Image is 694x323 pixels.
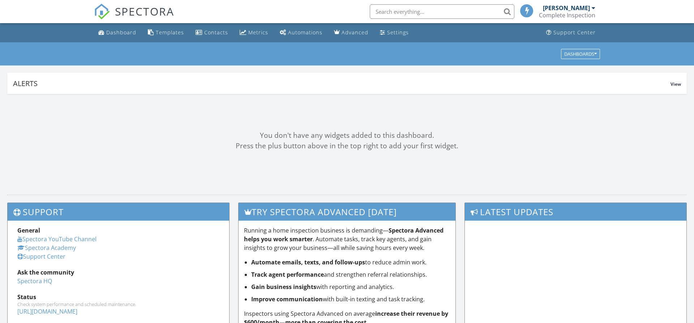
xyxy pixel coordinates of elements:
a: Spectora Academy [17,244,76,252]
a: Support Center [543,26,599,39]
a: [URL][DOMAIN_NAME] [17,307,77,315]
h3: Latest Updates [465,203,686,221]
div: Dashboard [106,29,136,36]
div: Check system performance and scheduled maintenance. [17,301,219,307]
h3: Support [8,203,229,221]
a: Advanced [331,26,371,39]
div: Dashboards [564,51,597,56]
span: SPECTORA [115,4,174,19]
div: Press the plus button above in the top right to add your first widget. [7,141,687,151]
a: Spectora HQ [17,277,52,285]
strong: Spectora Advanced helps you work smarter [244,226,444,243]
div: Complete Inspection [539,12,595,19]
div: Status [17,293,219,301]
div: Alerts [13,78,671,88]
a: Automations (Basic) [277,26,325,39]
li: with built-in texting and task tracking. [251,295,450,303]
div: Automations [288,29,322,36]
div: Ask the community [17,268,219,277]
strong: Track agent performance [251,271,324,279]
li: to reduce admin work. [251,258,450,267]
span: View [671,81,681,87]
div: Templates [156,29,184,36]
p: Running a home inspection business is demanding— . Automate tasks, track key agents, and gain ins... [244,226,450,252]
h3: Try spectora advanced [DATE] [239,203,456,221]
button: Dashboards [561,49,600,59]
div: Settings [387,29,409,36]
div: Advanced [342,29,368,36]
div: Support Center [553,29,596,36]
strong: Gain business insights [251,283,316,291]
div: Contacts [204,29,228,36]
strong: General [17,226,40,234]
a: SPECTORA [94,10,174,25]
a: Metrics [237,26,271,39]
div: [PERSON_NAME] [543,4,590,12]
strong: Automate emails, texts, and follow-ups [251,258,365,266]
div: You don't have any widgets added to this dashboard. [7,130,687,141]
a: Settings [377,26,412,39]
a: Dashboard [95,26,139,39]
li: with reporting and analytics. [251,282,450,291]
a: Spectora YouTube Channel [17,235,97,243]
div: Metrics [248,29,268,36]
a: Contacts [193,26,231,39]
img: The Best Home Inspection Software - Spectora [94,4,110,20]
strong: Improve communication [251,295,323,303]
input: Search everything... [370,4,514,19]
li: and strengthen referral relationships. [251,270,450,279]
a: Templates [145,26,187,39]
a: Support Center [17,252,65,260]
